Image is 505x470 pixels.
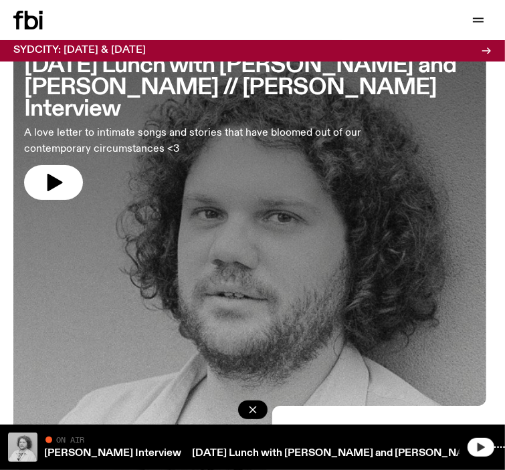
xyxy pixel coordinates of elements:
[13,45,146,55] h3: SYDCITY: [DATE] & [DATE]
[24,55,481,120] h3: [DATE] Lunch with [PERSON_NAME] and [PERSON_NAME] // [PERSON_NAME] Interview
[24,125,367,157] p: A love letter to intimate songs and stories that have bloomed out of our contemporary circumstanc...
[56,435,84,444] span: On Air
[24,24,481,200] a: [DATE] Lunch with [PERSON_NAME] and [PERSON_NAME] // [PERSON_NAME] InterviewA love letter to inti...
